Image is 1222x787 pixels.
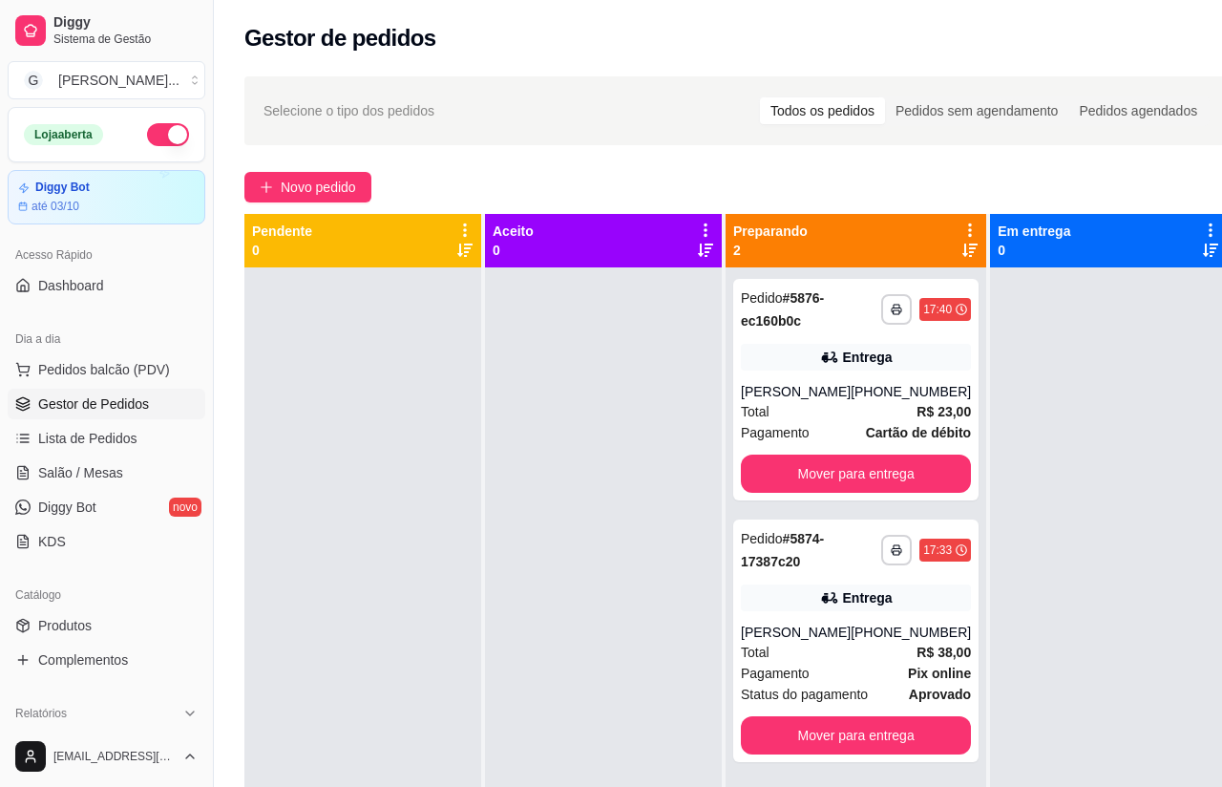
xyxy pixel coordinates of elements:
[741,290,824,329] strong: # 5876-ec160b0c
[8,324,205,354] div: Dia a dia
[741,290,783,306] span: Pedido
[244,172,371,202] button: Novo pedido
[38,394,149,414] span: Gestor de Pedidos
[260,181,273,194] span: plus
[843,348,893,367] div: Entrega
[998,241,1070,260] p: 0
[58,71,179,90] div: [PERSON_NAME] ...
[493,222,534,241] p: Aceito
[252,241,312,260] p: 0
[8,734,205,779] button: [EMAIL_ADDRESS][DOMAIN_NAME]
[923,542,952,558] div: 17:33
[24,71,43,90] span: G
[38,650,128,670] span: Complementos
[909,687,971,702] strong: aprovado
[38,429,137,448] span: Lista de Pedidos
[8,457,205,488] a: Salão / Mesas
[998,222,1070,241] p: Em entrega
[8,580,205,610] div: Catálogo
[741,382,851,401] div: [PERSON_NAME]
[923,302,952,317] div: 17:40
[741,401,769,422] span: Total
[851,382,971,401] div: [PHONE_NUMBER]
[53,749,175,764] span: [EMAIL_ADDRESS][DOMAIN_NAME]
[244,23,436,53] h2: Gestor de pedidos
[38,360,170,379] span: Pedidos balcão (PDV)
[8,354,205,385] button: Pedidos balcão (PDV)
[281,177,356,198] span: Novo pedido
[8,492,205,522] a: Diggy Botnovo
[38,498,96,517] span: Diggy Bot
[741,663,810,684] span: Pagamento
[1068,97,1208,124] div: Pedidos agendados
[866,425,971,440] strong: Cartão de débito
[263,100,434,121] span: Selecione o tipo dos pedidos
[15,706,67,721] span: Relatórios
[741,422,810,443] span: Pagamento
[38,276,104,295] span: Dashboard
[733,222,808,241] p: Preparando
[8,389,205,419] a: Gestor de Pedidos
[38,532,66,551] span: KDS
[8,610,205,641] a: Produtos
[908,666,971,681] strong: Pix online
[53,32,198,47] span: Sistema de Gestão
[32,199,79,214] article: até 03/10
[741,531,783,546] span: Pedido
[8,645,205,675] a: Complementos
[733,241,808,260] p: 2
[741,684,868,705] span: Status do pagamento
[24,124,103,145] div: Loja aberta
[147,123,189,146] button: Alterar Status
[8,240,205,270] div: Acesso Rápido
[851,623,971,642] div: [PHONE_NUMBER]
[916,645,971,660] strong: R$ 38,00
[35,181,90,195] article: Diggy Bot
[8,8,205,53] a: DiggySistema de Gestão
[760,97,885,124] div: Todos os pedidos
[8,61,205,99] button: Select a team
[741,531,824,569] strong: # 5874-17387c20
[8,423,205,454] a: Lista de Pedidos
[741,716,971,755] button: Mover para entrega
[741,623,851,642] div: [PERSON_NAME]
[8,526,205,557] a: KDS
[38,616,92,635] span: Produtos
[741,642,769,663] span: Total
[8,270,205,301] a: Dashboard
[38,463,123,482] span: Salão / Mesas
[885,97,1068,124] div: Pedidos sem agendamento
[916,404,971,419] strong: R$ 23,00
[741,455,971,493] button: Mover para entrega
[252,222,312,241] p: Pendente
[493,241,534,260] p: 0
[53,14,198,32] span: Diggy
[843,588,893,607] div: Entrega
[8,170,205,224] a: Diggy Botaté 03/10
